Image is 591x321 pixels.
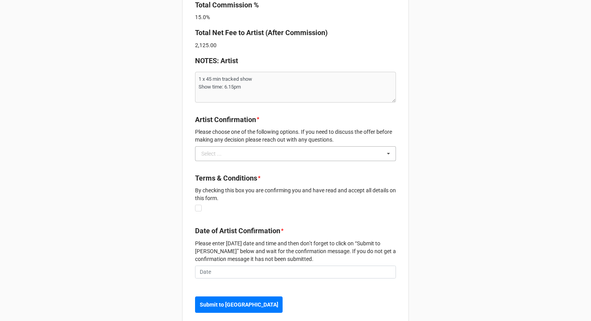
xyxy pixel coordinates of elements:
[195,128,396,144] p: Please choose one of the following options. If you need to discuss the offer before making any de...
[195,266,396,279] input: Date
[195,72,396,103] textarea: 1 x 45 min tracked show Show time: 6.15pm
[195,28,328,37] b: Total Net Fee to Artist (After Commission)
[195,55,238,66] label: NOTES: Artist
[200,301,278,309] b: Submit to [GEOGRAPHIC_DATA]
[201,151,222,156] div: Select ...
[195,1,259,9] b: Total Commission %
[195,173,257,184] label: Terms & Conditions
[195,225,280,236] label: Date of Artist Confirmation
[195,41,396,49] p: 2,125.00
[195,13,396,21] p: 15.0%
[195,186,396,202] p: By checking this box you are confirming you and have read and accept all details on this form.
[195,296,283,313] button: Submit to [GEOGRAPHIC_DATA]
[195,239,396,263] p: Please enter [DATE] date and time and then don’t forget to click on “Submit to [PERSON_NAME]” bel...
[195,114,256,125] label: Artist Confirmation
